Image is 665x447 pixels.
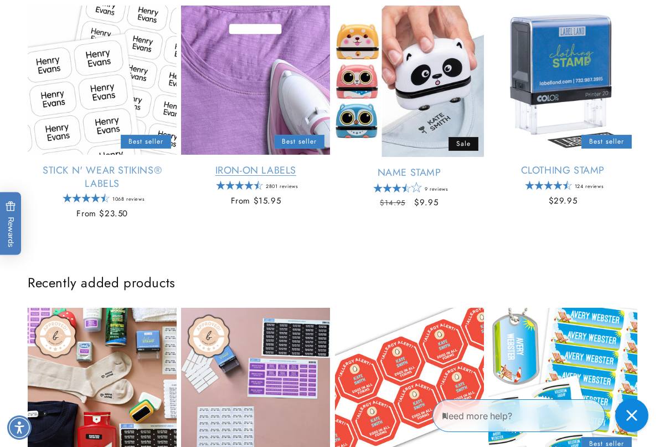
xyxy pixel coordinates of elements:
[181,164,330,177] a: Iron-On Labels
[28,164,177,190] a: Stick N' Wear Stikins® Labels
[488,164,637,177] a: Clothing Stamp
[432,395,654,436] iframe: Gorgias Floating Chat
[335,166,484,179] a: Name Stamp
[28,6,637,230] ul: Slider
[6,201,16,247] span: Rewards
[28,274,637,291] h2: Recently added products
[7,415,32,440] div: Accessibility Menu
